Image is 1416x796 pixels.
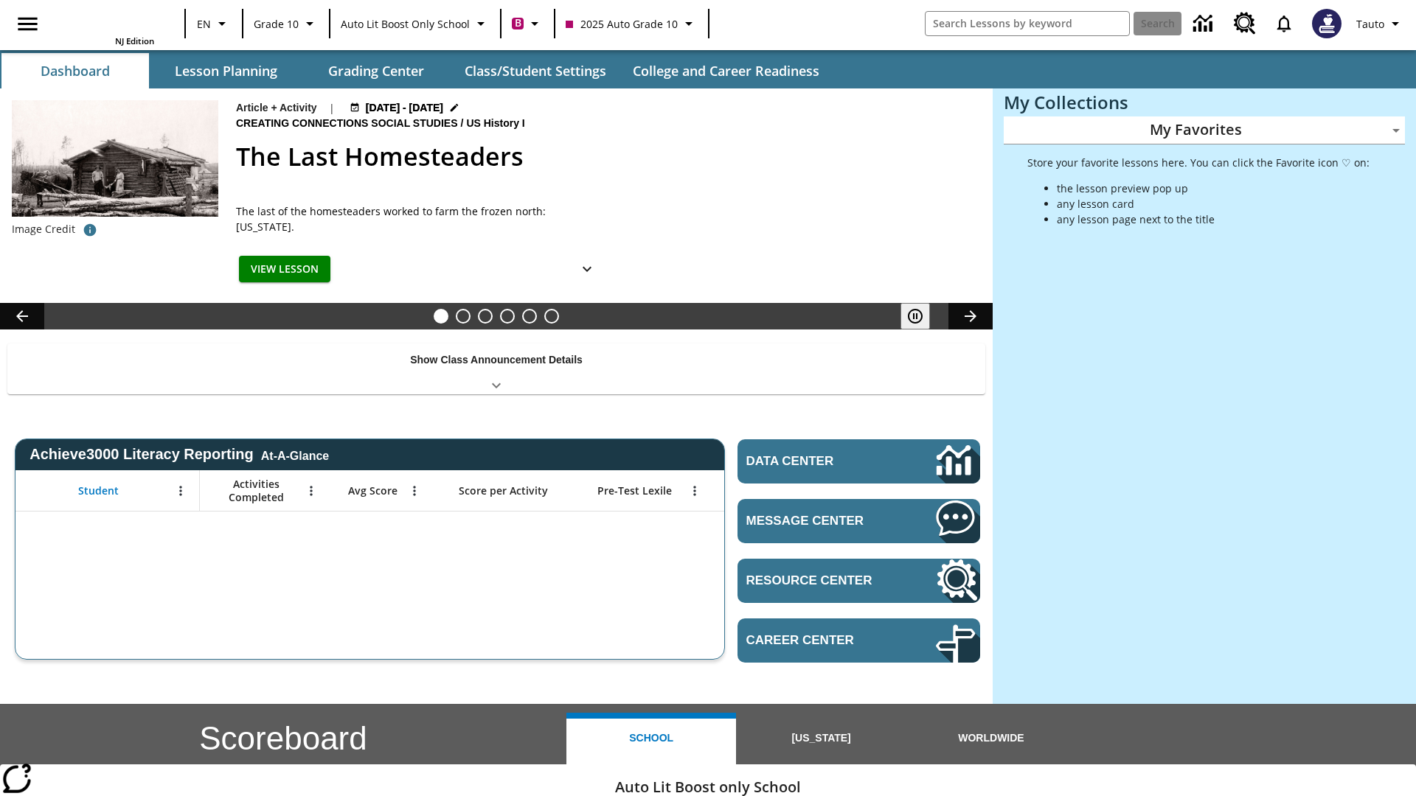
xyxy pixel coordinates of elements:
button: Aug 24 - Aug 24 Choose Dates [347,100,463,116]
span: Data Center [746,454,886,469]
p: Image Credit [12,222,75,237]
span: 2025 Auto Grade 10 [566,16,678,32]
button: Dashboard [1,53,149,88]
span: / [461,117,464,129]
button: Class: 2025 Auto Grade 10, Select your class [560,10,704,37]
span: The last of the homesteaders worked to farm the frozen north: Alaska. [236,203,605,234]
span: Score per Activity [459,484,548,497]
button: Grading Center [302,53,450,88]
button: Worldwide [906,713,1076,764]
div: At-A-Glance [261,447,329,463]
span: [DATE] - [DATE] [366,100,443,116]
span: B [515,14,521,32]
span: Career Center [746,633,892,648]
a: Message Center [737,499,980,543]
span: Achieve3000 Literacy Reporting [29,446,329,463]
li: the lesson preview pop up [1057,181,1370,196]
div: Show Class Announcement Details [7,343,985,394]
p: Show Class Announcement Details [410,352,583,368]
button: Pause [900,303,930,329]
li: any lesson card [1057,196,1370,212]
h3: My Collections [1004,92,1405,113]
span: Resource Center [746,573,892,588]
button: Open side menu [6,2,49,46]
span: Creating Connections Social Studies [236,116,461,132]
button: Select a new avatar [1303,4,1350,43]
span: Activities Completed [207,478,305,504]
button: Slide 1 The Last Homesteaders [434,309,448,324]
button: School: Auto Lit Boost only School, Select your school [335,10,496,37]
span: | [329,100,335,116]
li: any lesson page next to the title [1057,212,1370,227]
a: Resource Center, Will open in new tab [737,559,980,603]
button: Slide 6 Career Lesson [544,309,559,324]
button: School [566,713,736,764]
h2: The Last Homesteaders [236,138,975,175]
span: US History I [466,116,527,132]
button: Lesson Planning [152,53,299,88]
p: Store your favorite lessons here. You can click the Favorite icon ♡ on: [1027,155,1370,170]
p: Article + Activity [236,100,317,116]
button: Class/Student Settings [453,53,618,88]
a: Home [58,6,154,35]
a: Data Center [737,439,980,483]
a: Career Center [737,618,980,663]
button: Language: EN, Select a language [190,10,237,37]
button: Open Menu [403,480,426,502]
button: [US_STATE] [736,713,906,764]
button: Boost Class color is violet red. Change class color [506,10,549,37]
button: Show Details [572,256,602,283]
span: Tauto [1356,16,1384,32]
a: Notifications [1265,4,1303,43]
span: Avg Score [348,484,398,497]
button: College and Career Readiness [621,53,831,88]
span: Pre-Test Lexile [597,484,672,497]
a: Data Center [1184,4,1225,44]
div: Pause [900,303,945,329]
button: Grade: Grade 10, Select a grade [248,10,324,37]
span: Grade 10 [254,16,299,32]
button: Slide 4 Defining Our Government's Purpose [500,309,515,324]
div: The last of the homesteaders worked to farm the frozen north: [US_STATE]. [236,203,605,234]
button: Open Menu [684,480,706,502]
input: search field [926,12,1129,35]
img: Black and white photo from the early 20th century of a couple in front of a log cabin with a hors... [12,100,218,217]
button: Open Menu [300,480,322,502]
span: EN [197,16,211,32]
span: Student [78,484,119,497]
button: Slide 3 Climbing Mount Tai [478,309,493,324]
button: Slide 2 Remembering Justice O'Connor [456,309,471,324]
button: View Lesson [239,256,330,283]
button: Lesson carousel, Next [948,303,993,329]
button: Slide 5 Pre-release lesson [522,309,537,324]
a: Resource Center, Will open in new tab [1225,4,1265,43]
div: Home [58,4,154,46]
span: NJ Edition [115,35,154,46]
button: Profile/Settings [1350,10,1410,37]
div: My Favorites [1004,116,1405,144]
span: Message Center [746,514,892,528]
button: Image credit: Frank and Frances Carpenter collection/Library of Congress [75,217,105,243]
span: Auto Lit Boost only School [341,16,470,32]
img: Avatar [1312,9,1342,38]
button: Open Menu [170,480,192,502]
